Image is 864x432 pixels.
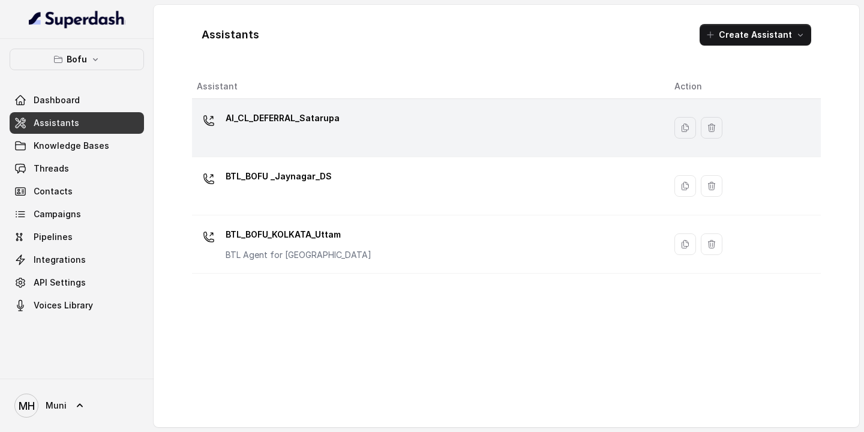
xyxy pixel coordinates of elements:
span: Muni [46,400,67,412]
button: Create Assistant [700,24,811,46]
a: Knowledge Bases [10,135,144,157]
a: Threads [10,158,144,179]
span: Voices Library [34,299,93,311]
span: Knowledge Bases [34,140,109,152]
a: Muni [10,389,144,422]
span: Assistants [34,117,79,129]
p: BTL Agent for [GEOGRAPHIC_DATA] [226,249,371,261]
span: Integrations [34,254,86,266]
span: Contacts [34,185,73,197]
a: Campaigns [10,203,144,225]
th: Assistant [192,74,665,99]
p: AI_CL_DEFERRAL_Satarupa [226,109,340,128]
span: API Settings [34,277,86,289]
span: Campaigns [34,208,81,220]
a: Contacts [10,181,144,202]
span: Pipelines [34,231,73,243]
span: Dashboard [34,94,80,106]
a: Pipelines [10,226,144,248]
a: Voices Library [10,295,144,316]
h1: Assistants [202,25,259,44]
img: light.svg [29,10,125,29]
p: BTL_BOFU_KOLKATA_Uttam [226,225,371,244]
text: MH [19,400,35,412]
a: API Settings [10,272,144,293]
a: Assistants [10,112,144,134]
p: BTL_BOFU _Jaynagar_DS [226,167,332,186]
button: Bofu [10,49,144,70]
p: Bofu [67,52,87,67]
span: Threads [34,163,69,175]
th: Action [665,74,821,99]
a: Integrations [10,249,144,271]
a: Dashboard [10,89,144,111]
